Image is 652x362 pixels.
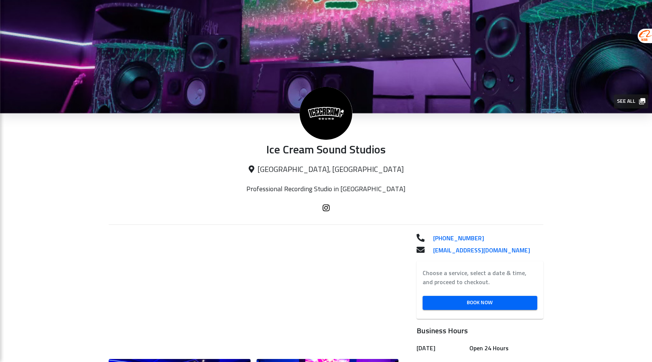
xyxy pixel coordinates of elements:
[617,97,644,106] span: See all
[109,165,543,175] p: [GEOGRAPHIC_DATA], [GEOGRAPHIC_DATA]
[429,298,531,308] span: Book Now
[300,87,352,140] img: Ice Cream Sound Studios
[217,185,435,193] p: Professional Recording Studio in [GEOGRAPHIC_DATA]
[423,269,537,287] label: Choose a service, select a date & time, and proceed to checkout.
[427,246,543,255] a: [EMAIL_ADDRESS][DOMAIN_NAME]
[417,343,466,354] h6: [DATE]
[469,343,540,354] h6: Open 24 Hours
[427,234,543,243] a: [PHONE_NUMBER]
[423,296,537,310] a: Book Now
[109,144,543,158] p: Ice Cream Sound Studios
[614,94,648,108] button: See all
[417,325,543,337] h6: Business Hours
